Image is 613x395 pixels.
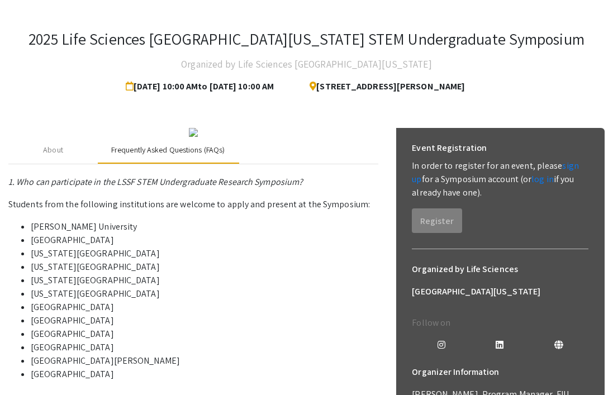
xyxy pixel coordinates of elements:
a: sign up [412,160,579,185]
span: [DATE] 10:00 AM to [DATE] 10:00 AM [126,75,278,98]
em: 1. Who can participate in the LSSF STEM Undergraduate Research Symposium? [8,176,303,188]
li: [GEOGRAPHIC_DATA] [31,327,378,341]
li: [GEOGRAPHIC_DATA] [31,301,378,314]
li: [US_STATE][GEOGRAPHIC_DATA] [31,274,378,287]
h4: Organized by Life Sciences [GEOGRAPHIC_DATA][US_STATE] [181,53,431,75]
h6: Organizer Information [412,361,588,383]
li: [GEOGRAPHIC_DATA][PERSON_NAME] [31,354,378,368]
div: Frequently Asked Questions (FAQs) [111,144,225,156]
li: [GEOGRAPHIC_DATA] [31,234,378,247]
button: Register [412,208,462,233]
a: log in [531,173,554,185]
li: [PERSON_NAME] University [31,220,378,234]
h6: Organized by Life Sciences [GEOGRAPHIC_DATA][US_STATE] [412,258,588,303]
li: [US_STATE][GEOGRAPHIC_DATA] [31,260,378,274]
li: [GEOGRAPHIC_DATA] [31,368,378,381]
iframe: Chat [8,345,47,387]
p: In order to register for an event, please for a Symposium account (or if you already have one). [412,159,588,199]
li: [GEOGRAPHIC_DATA] [31,341,378,354]
img: 32153a09-f8cb-4114-bf27-cfb6bc84fc69.png [189,128,198,137]
p: Follow on [412,316,588,330]
p: Students from the following institutions are welcome to apply and present at the Symposium: [8,198,378,211]
li: [US_STATE][GEOGRAPHIC_DATA] [31,287,378,301]
div: About [43,144,63,156]
h6: Event Registration [412,137,487,159]
li: [GEOGRAPHIC_DATA] [31,314,378,327]
h3: 2025 Life Sciences [GEOGRAPHIC_DATA][US_STATE] STEM Undergraduate Symposium [28,30,585,49]
li: [US_STATE][GEOGRAPHIC_DATA] [31,247,378,260]
span: [STREET_ADDRESS][PERSON_NAME] [301,75,465,98]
